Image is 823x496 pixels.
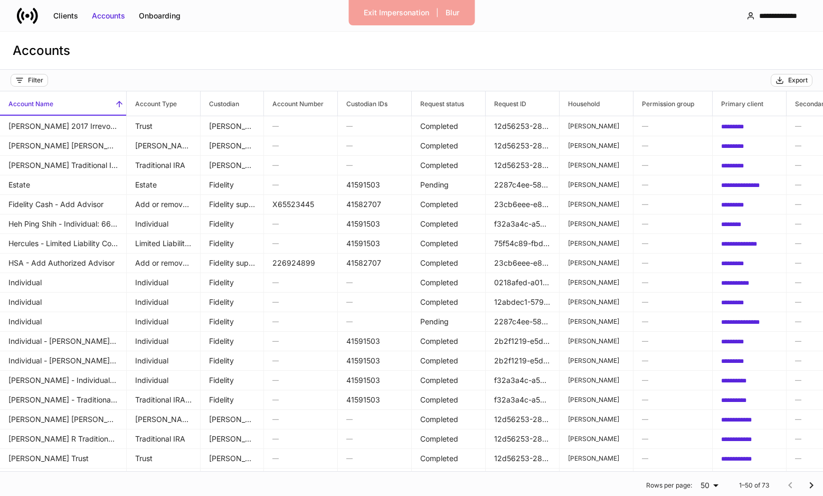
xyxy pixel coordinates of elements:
[412,194,486,214] td: Completed
[272,141,329,151] h6: —
[642,121,704,131] h6: —
[568,415,625,424] p: [PERSON_NAME]
[642,277,704,287] h6: —
[127,331,201,351] td: Individual
[642,414,704,424] h6: —
[568,239,625,248] p: [PERSON_NAME]
[642,336,704,346] h6: —
[486,175,560,195] td: 2287c4ee-58ed-4207-9e3a-f2750641deb1
[127,233,201,254] td: Limited Liability Company
[568,181,625,189] p: [PERSON_NAME]
[642,375,704,385] h6: —
[486,429,560,449] td: 12d56253-2880-4bdf-886c-5b85e86de50c
[272,434,329,444] h6: —
[412,116,486,136] td: Completed
[127,429,201,449] td: Traditional IRA
[338,468,412,488] td: 41591503
[486,292,560,312] td: 12abdec1-579e-45f2-a368-fdcd8b933620
[788,76,808,85] div: Export
[486,214,560,234] td: f32a3a4c-a50d-4666-bdff-655775b69eb7
[486,390,560,410] td: f32a3a4c-a50d-4666-bdff-655775b69eb7
[201,390,264,410] td: Fidelity
[201,468,264,488] td: Fidelity
[486,370,560,390] td: f32a3a4c-a50d-4666-bdff-655775b69eb7
[568,357,625,365] p: [PERSON_NAME]
[264,253,338,273] td: 226924899
[713,331,787,351] td: 046485c8-6092-4cd9-89df-49a1a8804d52
[272,395,329,405] h6: —
[412,331,486,351] td: Completed
[642,316,704,326] h6: —
[272,375,329,385] h6: —
[272,180,329,190] h6: —
[346,453,403,463] h6: —
[486,253,560,273] td: 23cb6eee-e8ca-4f57-8913-3c96859ccef2
[127,312,201,332] td: Individual
[346,434,403,444] h6: —
[201,155,264,175] td: Schwab
[713,370,787,390] td: 49753f55-1771-4e05-83cf-b72807ab73a7
[338,233,412,254] td: 41591503
[412,292,486,312] td: Completed
[412,429,486,449] td: Completed
[642,219,704,229] h6: —
[568,200,625,209] p: [PERSON_NAME]
[568,396,625,404] p: [PERSON_NAME]
[364,7,429,18] div: Exit Impersonation
[568,376,625,385] p: [PERSON_NAME]
[739,481,769,490] p: 1–50 of 73
[201,99,239,109] h6: Custodian
[486,409,560,429] td: 12d56253-2880-4bdf-886c-5b85e86de50c
[713,99,763,109] h6: Primary client
[272,297,329,307] h6: —
[338,99,387,109] h6: Custodian IDs
[201,233,264,254] td: Fidelity
[642,434,704,444] h6: —
[568,298,625,306] p: [PERSON_NAME]
[713,175,787,195] td: 4e0440e1-0537-4fe9-b65d-86c2ff368f15
[272,316,329,326] h6: —
[46,7,85,24] button: Clients
[357,4,436,21] button: Exit Impersonation
[346,316,403,326] h6: —
[412,175,486,195] td: Pending
[272,414,329,424] h6: —
[412,351,486,371] td: Completed
[486,312,560,332] td: 2287c4ee-58ed-4207-9e3a-f2750641deb1
[713,448,787,469] td: 69586aa0-ec29-4e00-95db-72e24c388b44
[412,273,486,293] td: Completed
[201,331,264,351] td: Fidelity
[713,136,787,156] td: cb297060-9ea4-4c6c-8396-f789e53a5e6d
[338,91,411,116] span: Custodian IDs
[642,238,704,248] h6: —
[201,292,264,312] td: Fidelity
[127,390,201,410] td: Traditional IRA Rollover
[264,194,338,214] td: X65523445
[713,233,787,254] td: d2d699e6-bdbc-44c1-89fb-da01b1107579
[713,253,787,273] td: 39d0285b-d15d-4114-a0f3-973d312f37e0
[272,121,329,131] h6: —
[642,297,704,307] h6: —
[338,390,412,410] td: 41591503
[338,175,412,195] td: 41591503
[272,336,329,346] h6: —
[713,116,787,136] td: cb297060-9ea4-4c6c-8396-f789e53a5e6d
[272,277,329,287] h6: —
[713,312,787,332] td: 4e0440e1-0537-4fe9-b65d-86c2ff368f15
[412,390,486,410] td: Completed
[127,91,200,116] span: Account Type
[642,141,704,151] h6: —
[338,253,412,273] td: 41582707
[713,91,786,116] span: Primary client
[633,99,694,109] h6: Permission group
[568,454,625,463] p: [PERSON_NAME]
[127,99,177,109] h6: Account Type
[568,161,625,170] p: [PERSON_NAME]
[272,355,329,366] h6: —
[642,199,704,209] h6: —
[642,160,704,170] h6: —
[486,116,560,136] td: 12d56253-2880-4bdf-886c-5b85e86de50c
[127,409,201,429] td: Roth IRA
[201,351,264,371] td: Fidelity
[713,409,787,429] td: 69586aa0-ec29-4e00-95db-72e24c388b44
